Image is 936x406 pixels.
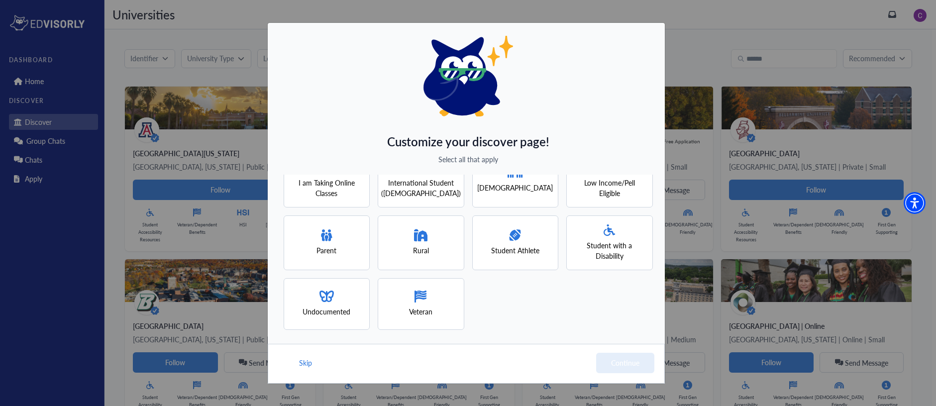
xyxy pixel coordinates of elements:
span: International Student ([DEMOGRAPHIC_DATA]) [381,178,461,199]
div: Accessibility Menu [904,192,926,214]
span: Low Income/Pell Eligible [575,178,644,199]
span: Undocumented [303,306,350,317]
span: Student with a Disability [575,240,644,261]
img: eddy logo [423,36,513,116]
span: Parent [316,245,336,256]
span: Select all that apply [438,154,498,165]
span: Rural [413,245,429,256]
span: [DEMOGRAPHIC_DATA] [477,183,553,193]
span: Student Athlete [491,245,539,256]
span: Customize your discover page! [387,132,549,150]
button: Skip [298,353,313,373]
span: Veteran [409,306,432,317]
span: I am Taking Online Classes [293,178,361,199]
